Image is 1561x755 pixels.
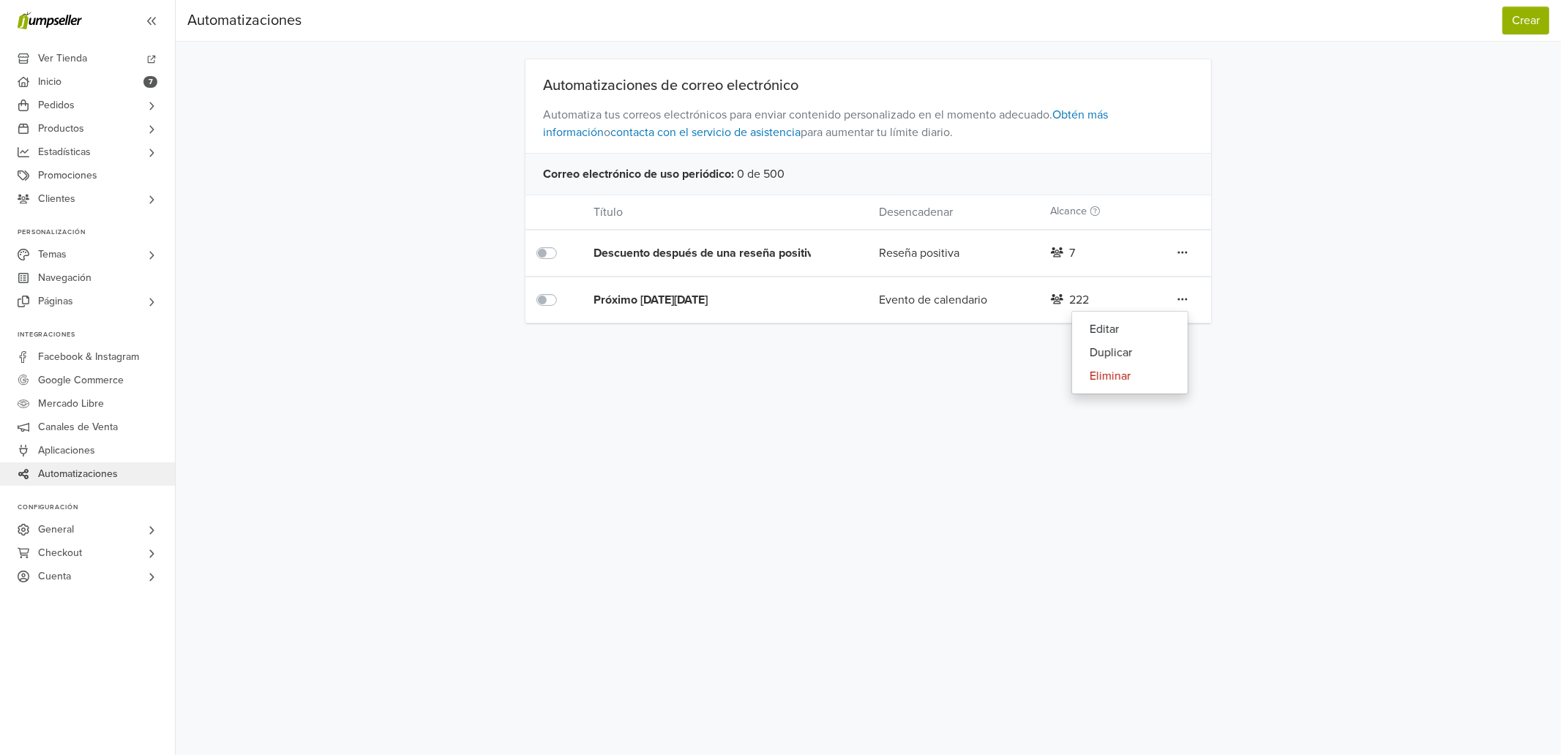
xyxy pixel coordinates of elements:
[38,187,75,211] span: Clientes
[1051,203,1100,219] label: Alcance
[1072,364,1188,388] a: Eliminar
[525,153,1211,195] div: 0 de 500
[525,77,1211,94] div: Automatizaciones de correo electrónico
[1502,7,1549,34] button: Crear
[38,290,73,313] span: Páginas
[38,565,71,588] span: Cuenta
[610,125,801,140] a: contacta con el servicio de asistencia
[38,140,91,164] span: Estadísticas
[594,244,822,262] div: Descuento después de una reseña positiva
[143,76,157,88] span: 7
[868,244,1039,262] div: Reseña positiva
[38,392,104,416] span: Mercado Libre
[38,94,75,117] span: Pedidos
[1072,318,1188,341] a: Editar
[38,462,118,486] span: Automatizaciones
[38,518,74,541] span: General
[1069,244,1075,262] div: 7
[38,439,95,462] span: Aplicaciones
[38,47,87,70] span: Ver Tienda
[1072,341,1188,364] a: Duplicar
[18,331,175,339] p: Integraciones
[187,6,302,35] div: Automatizaciones
[868,203,1039,221] div: Desencadenar
[1069,291,1089,309] div: 222
[543,165,734,183] span: Correo electrónico de uso periódico :
[38,345,139,369] span: Facebook & Instagram
[18,228,175,237] p: Personalización
[18,503,175,512] p: Configuración
[38,243,67,266] span: Temas
[38,416,118,439] span: Canales de Venta
[38,266,91,290] span: Navegación
[38,541,82,565] span: Checkout
[38,164,97,187] span: Promociones
[525,94,1211,153] span: Automatiza tus correos electrónicos para enviar contenido personalizado en el momento adecuado. o...
[38,70,61,94] span: Inicio
[868,291,1039,309] div: Evento de calendario
[38,117,84,140] span: Productos
[594,291,822,309] div: Próximo [DATE][DATE]
[583,203,868,221] div: Título
[38,369,124,392] span: Google Commerce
